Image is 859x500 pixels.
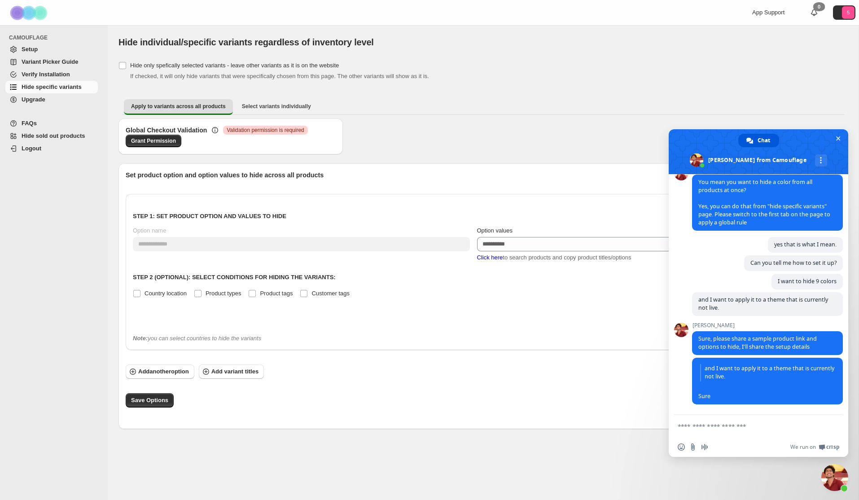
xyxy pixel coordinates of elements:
[22,96,45,103] span: Upgrade
[833,5,855,20] button: Avatar with initials 5
[206,290,241,297] span: Product types
[22,71,70,78] span: Verify Installation
[133,227,166,234] span: Option name
[810,8,819,17] a: 0
[133,334,833,343] div: you can select countries to hide the variants
[227,127,304,134] span: Validation permission is required
[698,178,830,226] span: You mean you want to hide a color from all products at once? Yes, you can do that from "hide spec...
[211,367,259,376] span: Add variant titles
[698,364,837,400] span: Sure
[678,422,820,430] textarea: Compose your message...
[5,117,98,130] a: FAQs
[138,367,189,376] span: Add another option
[692,322,843,329] span: [PERSON_NAME]
[821,464,848,491] div: Close chat
[260,290,293,297] span: Product tags
[9,34,101,41] span: CAMOUFLAGE
[758,134,770,147] span: Chat
[689,443,697,451] span: Send a file
[126,126,207,135] h3: Global Checkout Validation
[678,443,685,451] span: Insert an emoji
[131,103,226,110] span: Apply to variants across all products
[826,443,839,451] span: Crisp
[5,68,98,81] a: Verify Installation
[5,43,98,56] a: Setup
[199,364,264,379] button: Add variant titles
[774,241,837,248] span: yes that is what I mean.
[131,137,176,145] span: Grant Permission
[133,273,833,282] p: Step 2 (Optional): Select conditions for hiding the variants:
[778,277,837,285] span: I want to hide 9 colors
[477,254,631,261] span: to search products and copy product titles/options
[22,145,41,152] span: Logout
[790,443,816,451] span: We run on
[133,335,148,342] b: Note:
[815,154,827,167] div: More channels
[126,171,841,180] p: Set product option and option values to hide across all products
[750,259,837,267] span: Can you tell me how to set it up?
[7,0,52,25] img: Camouflage
[22,58,78,65] span: Variant Picker Guide
[698,335,817,351] span: Sure, please share a sample product link and options to hide, I'll share the setup details
[477,227,513,234] span: Option values
[126,135,181,147] a: Grant Permission
[118,37,374,47] span: Hide individual/specific variants regardless of inventory level
[126,393,174,408] button: Save Options
[833,134,843,143] span: Close chat
[847,10,850,15] text: 5
[235,99,318,114] button: Select variants individually
[5,142,98,155] a: Logout
[700,364,835,382] span: and I want to apply it to a theme that is currently not live.
[124,99,233,115] button: Apply to variants across all products
[22,83,82,90] span: Hide specific variants
[813,2,825,11] div: 0
[22,132,85,139] span: Hide sold out products
[5,93,98,106] a: Upgrade
[738,134,779,147] div: Chat
[842,6,855,19] span: Avatar with initials 5
[22,46,38,53] span: Setup
[130,73,429,79] span: If checked, it will only hide variants that were specifically chosen from this page. The other va...
[311,290,350,297] span: Customer tags
[22,120,37,127] span: FAQs
[131,396,168,405] span: Save Options
[242,103,311,110] span: Select variants individually
[701,443,708,451] span: Audio message
[145,290,187,297] span: Country location
[477,254,503,261] span: Click here
[698,296,828,311] span: and I want to apply it to a theme that is currently not live.
[5,130,98,142] a: Hide sold out products
[790,443,839,451] a: We run onCrisp
[126,364,194,379] button: Addanotheroption
[133,212,833,221] p: Step 1: Set product option and values to hide
[5,81,98,93] a: Hide specific variants
[752,9,784,16] span: App Support
[5,56,98,68] a: Variant Picker Guide
[118,118,848,429] div: Apply to variants across all products
[130,62,339,69] span: Hide only spefically selected variants - leave other variants as it is on the website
